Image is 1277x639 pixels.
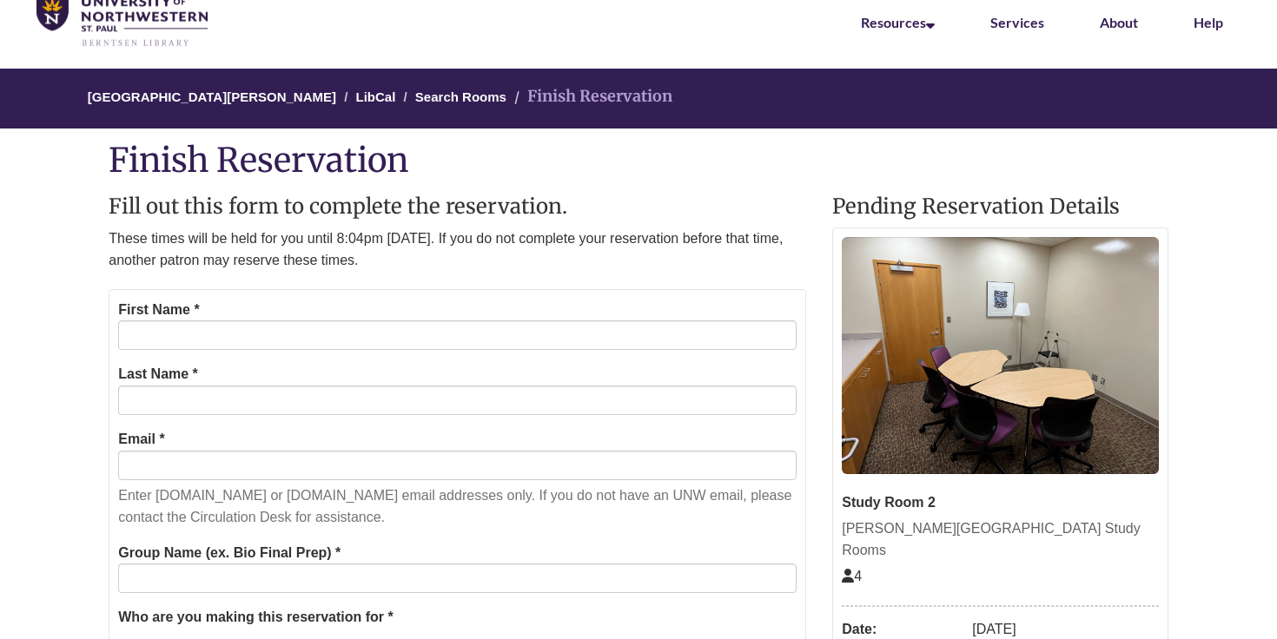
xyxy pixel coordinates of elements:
legend: Who are you making this reservation for * [118,606,797,629]
li: Finish Reservation [510,84,672,109]
a: Search Rooms [415,89,506,104]
h2: Pending Reservation Details [832,195,1168,218]
nav: Breadcrumb [109,69,1168,128]
label: Last Name * [118,363,198,385]
span: The capacity of this space [842,569,862,583]
p: These times will be held for you until 8:04pm [DATE]. If you do not complete your reservation bef... [109,227,806,272]
a: Resources [861,14,935,30]
a: Services [990,14,1044,30]
div: Study Room 2 [842,491,1159,514]
h1: Finish Reservation [109,142,1168,178]
a: Help [1194,14,1223,30]
label: Email * [118,428,164,451]
a: LibCal [356,89,396,104]
label: First Name * [118,299,199,321]
img: Study Room 2 [842,237,1159,475]
a: [GEOGRAPHIC_DATA][PERSON_NAME] [88,89,336,104]
p: Enter [DOMAIN_NAME] or [DOMAIN_NAME] email addresses only. If you do not have an UNW email, pleas... [118,484,797,529]
a: About [1100,14,1138,30]
label: Group Name (ex. Bio Final Prep) * [118,542,341,564]
h2: Fill out this form to complete the reservation. [109,195,806,218]
div: [PERSON_NAME][GEOGRAPHIC_DATA] Study Rooms [842,517,1159,562]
